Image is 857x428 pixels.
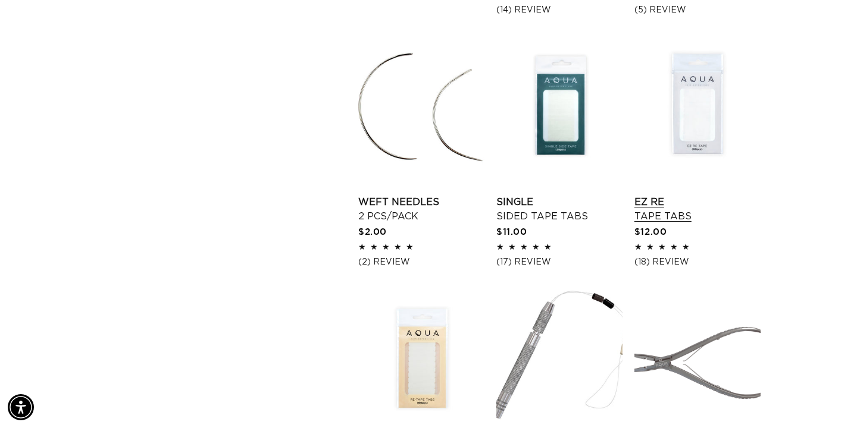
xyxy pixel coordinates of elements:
[8,394,34,420] div: Accessibility Menu
[634,195,761,224] a: EZ Re Tape Tabs
[797,371,857,428] iframe: Chat Widget
[358,195,484,224] a: Weft Needles 2 pcs/pack
[496,195,623,224] a: Single Sided Tape Tabs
